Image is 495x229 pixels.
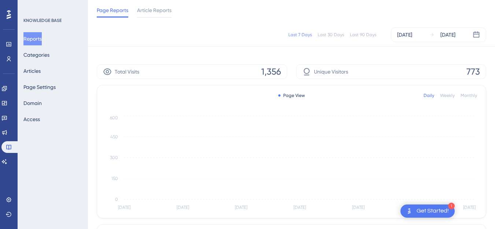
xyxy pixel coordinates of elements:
button: Articles [23,64,41,78]
span: Total Visits [115,67,139,76]
div: KNOWLEDGE BASE [23,18,62,23]
tspan: [DATE] [235,205,247,210]
span: 773 [466,66,480,78]
span: 1,356 [261,66,281,78]
tspan: [DATE] [118,205,130,210]
span: Page Reports [97,6,128,15]
div: Last 90 Days [350,32,376,38]
tspan: 0 [115,197,118,202]
span: Article Reports [137,6,171,15]
tspan: [DATE] [177,205,189,210]
div: Daily [424,93,434,98]
button: Categories [23,48,49,61]
tspan: 450 [110,134,118,139]
tspan: [DATE] [463,205,476,210]
div: Last 30 Days [318,32,344,38]
img: launcher-image-alternative-text [405,207,414,215]
span: Unique Visitors [314,67,348,76]
button: Domain [23,97,42,110]
div: [DATE] [397,30,412,39]
button: Access [23,113,40,126]
div: Monthly [461,93,477,98]
div: Weekly [440,93,455,98]
div: Get Started! [417,207,449,215]
tspan: [DATE] [352,205,365,210]
tspan: 150 [111,176,118,181]
div: Open Get Started! checklist, remaining modules: 1 [400,204,455,218]
div: [DATE] [440,30,455,39]
button: Reports [23,32,42,45]
div: Page View [278,93,305,98]
div: 1 [448,203,455,209]
tspan: 300 [110,155,118,160]
tspan: 600 [110,115,118,120]
tspan: [DATE] [293,205,306,210]
button: Page Settings [23,80,56,94]
div: Last 7 Days [288,32,312,38]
